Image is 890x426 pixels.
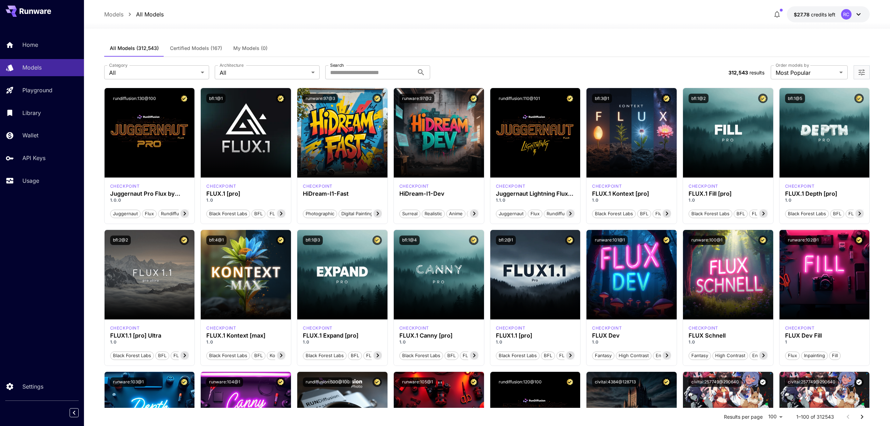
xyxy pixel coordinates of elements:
[399,94,434,103] button: runware:97@2
[616,352,651,359] span: High Contrast
[206,325,236,331] p: checkpoint
[220,62,243,68] label: Architecture
[662,377,671,387] button: Certified Model – Vetted for best performance and includes a commercial license.
[220,68,308,77] span: All
[776,68,836,77] span: Most Popular
[689,351,711,360] button: Fantasy
[541,352,555,359] span: BFL
[541,351,555,360] button: BFL
[22,154,45,162] p: API Keys
[785,190,864,197] h3: FLUX.1 Depth [pro]
[399,183,429,189] div: HiDream Dev
[447,210,465,217] span: Anime
[528,210,542,217] span: flux
[496,197,575,203] p: 1.1.0
[142,210,156,217] span: flux
[22,382,43,391] p: Settings
[399,209,420,218] button: Surreal
[251,209,265,218] button: BFL
[206,94,226,103] button: bfl:1@1
[22,63,42,72] p: Models
[734,209,748,218] button: BFL
[544,209,577,218] button: rundiffusion
[206,351,250,360] button: Black Forest Labs
[734,210,747,217] span: BFL
[689,94,709,103] button: bfl:1@2
[399,190,478,197] h3: HiDream-I1-Dev
[689,236,725,245] button: runware:100@1
[109,62,128,68] label: Category
[544,210,576,217] span: rundiffusion
[830,209,844,218] button: BFL
[303,236,323,245] button: bfl:1@3
[785,339,864,345] p: 1
[179,94,189,103] button: Certified Model – Vetted for best performance and includes a commercial license.
[785,332,864,339] h3: FLUX Dev Fill
[766,412,785,422] div: 100
[207,210,250,217] span: Black Forest Labs
[364,352,413,359] span: FLUX.1 Expand [pro]
[206,377,243,387] button: runware:104@1
[785,183,815,189] p: checkpoint
[496,377,544,387] button: rundiffusion:120@100
[776,62,809,68] label: Order models by
[399,351,443,360] button: Black Forest Labs
[749,209,789,218] button: FLUX.1 Fill [pro]
[857,68,866,77] button: Open more filters
[662,94,671,103] button: Certified Model – Vetted for best performance and includes a commercial license.
[496,94,543,103] button: rundiffusion:110@101
[110,45,159,51] span: All Models (312,543)
[110,236,131,245] button: bfl:2@2
[785,352,799,359] span: Flux
[785,183,815,189] div: fluxpro
[637,209,651,218] button: BFL
[689,209,732,218] button: Black Forest Labs
[794,12,811,17] span: $27.78
[171,352,216,359] span: FLUX1.1 [pro] Ultra
[496,351,540,360] button: Black Forest Labs
[110,190,189,197] div: Juggernaut Pro Flux by RunDiffusion
[785,197,864,203] p: 1.0
[854,236,864,245] button: Certified Model – Vetted for best performance and includes a commercial license.
[854,377,864,387] button: Verified working
[496,210,526,217] span: juggernaut
[787,6,870,22] button: $27.78354RC
[399,332,478,339] div: FLUX.1 Canny [pro]
[689,190,768,197] div: FLUX.1 Fill [pro]
[592,332,671,339] h3: FLUX Dev
[758,94,768,103] button: Certified Model – Vetted for best performance and includes a commercial license.
[592,190,671,197] h3: FLUX.1 Kontext [pro]
[496,332,575,339] h3: FLUX1.1 [pro]
[206,339,285,345] p: 1.0
[749,351,782,360] button: Environment
[399,183,429,189] p: checkpoint
[689,325,718,331] p: checkpoint
[796,413,834,420] p: 1–100 of 312543
[303,183,333,189] p: checkpoint
[496,190,575,197] h3: Juggernaut Lightning Flux by RunDiffusion
[689,332,768,339] div: FLUX Schnell
[136,10,164,19] p: All Models
[330,62,344,68] label: Search
[303,209,337,218] button: Photographic
[496,325,526,331] p: checkpoint
[496,339,575,345] p: 1.0
[171,351,216,360] button: FLUX1.1 [pro] Ultra
[399,377,436,387] button: runware:105@1
[348,351,362,360] button: BFL
[110,377,147,387] button: runware:103@1
[303,351,347,360] button: Black Forest Labs
[110,197,189,203] p: 1.0.0
[785,94,805,103] button: bfl:1@5
[829,351,841,360] button: Fill
[496,325,526,331] div: fluxpro
[444,351,458,360] button: BFL
[557,352,590,359] span: FLUX1.1 [pro]
[303,352,346,359] span: Black Forest Labs
[592,210,635,217] span: Black Forest Labs
[592,236,628,245] button: runware:101@1
[758,377,768,387] button: Verified working
[496,209,526,218] button: juggernaut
